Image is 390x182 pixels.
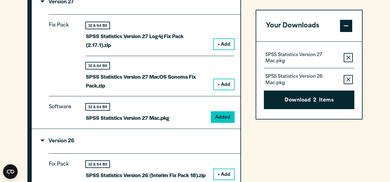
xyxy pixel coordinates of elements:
[86,72,209,90] p: SPSS Statistics Version 27 MacOS Sonoma Fix Pack.zip
[86,104,109,110] div: 32 & 64 Bit
[214,39,234,49] button: + Add
[86,32,209,49] p: SPSS Statistics Version 27 Log4j Fix Pack (2.17.1).zip
[86,62,109,69] div: 32 & 64 Bit
[49,103,76,117] p: Software
[49,21,76,85] p: Fix Pack
[32,129,240,153] summary: Version 26
[86,22,109,29] div: 32 & 64 Bit
[313,97,316,105] span: 2
[265,74,339,86] p: SPSS Statistics Version 26 Mac.pkg
[214,169,234,180] button: + Add
[3,164,18,179] button: Open CMP widget
[211,112,234,122] button: Added
[264,91,354,109] button: Download2Items
[214,79,234,90] button: + Add
[86,161,109,167] div: 32 & 64 Bit
[256,41,362,119] div: Your Downloads
[265,52,339,64] p: SPSS Statistics Version 27 Mac.pkg
[86,171,206,180] p: SPSS Statistics Version 26 (Interim Fix Pack 18).zip
[86,113,169,122] p: SPSS Statistics Version 27 Mac.pkg
[41,139,74,144] p: Version 26
[256,10,362,41] button: Your Downloads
